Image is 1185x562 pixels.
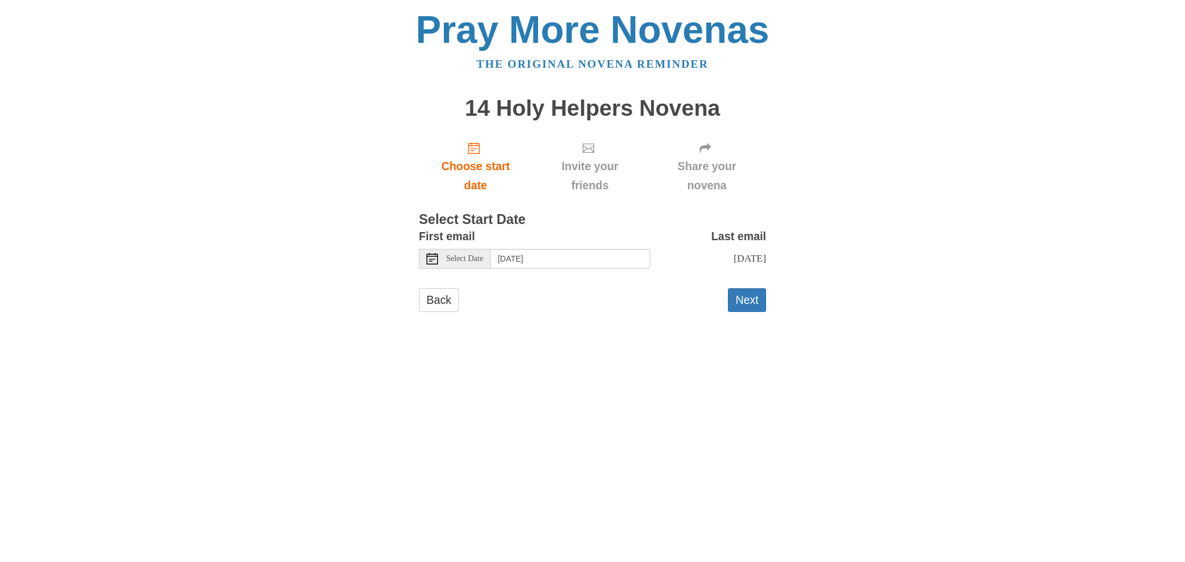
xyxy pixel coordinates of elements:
a: Pray More Novenas [416,8,770,51]
span: Share your novena [659,157,755,195]
div: Click "Next" to confirm your start date first. [532,132,647,201]
h3: Select Start Date [419,212,766,227]
a: Back [419,288,459,312]
label: First email [419,227,475,246]
label: Last email [711,227,766,246]
a: Choose start date [419,132,532,201]
a: The original novena reminder [477,58,709,70]
div: Click "Next" to confirm your start date first. [647,132,766,201]
span: [DATE] [734,252,766,264]
button: Next [728,288,766,312]
h1: 14 Holy Helpers Novena [419,96,766,121]
span: Invite your friends [544,157,636,195]
span: Choose start date [430,157,521,195]
span: Select Date [446,255,483,263]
